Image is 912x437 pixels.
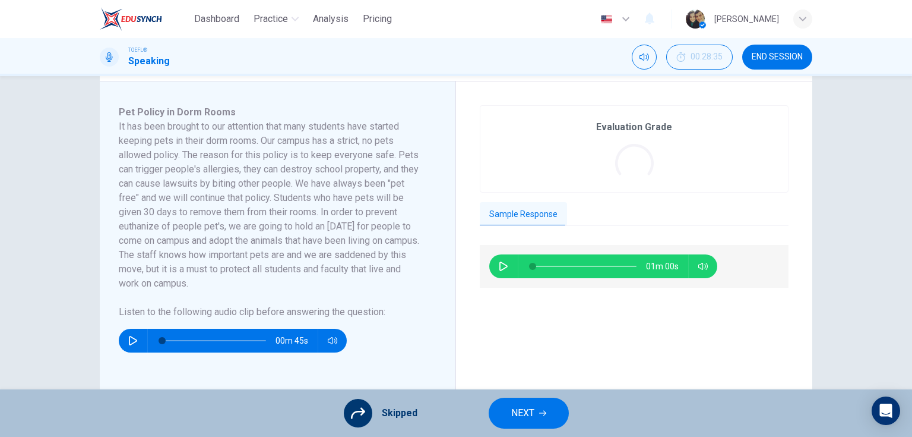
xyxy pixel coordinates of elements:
[480,202,788,227] div: basic tabs example
[194,12,239,26] span: Dashboard
[254,12,288,26] span: Practice
[599,15,614,24] img: en
[714,12,779,26] div: [PERSON_NAME]
[275,329,318,353] span: 00m 45s
[686,10,705,29] img: Profile picture
[596,120,672,134] h6: Evaluation Grade
[119,305,422,319] h6: Listen to the following audio clip before answering the question :
[358,8,397,30] button: Pricing
[480,202,567,227] button: Sample Response
[249,8,303,30] button: Practice
[632,45,657,70] div: Mute
[363,12,392,26] span: Pricing
[128,54,170,68] h1: Speaking
[872,397,900,425] div: Open Intercom Messenger
[666,45,733,70] div: Hide
[742,45,812,70] button: END SESSION
[189,8,244,30] button: Dashboard
[666,45,733,70] button: 00:28:35
[128,46,147,54] span: TOEFL®
[119,120,422,291] h6: It has been brought to our attention that many students have started keeping pets in their dorm r...
[511,405,534,422] span: NEXT
[382,406,417,420] span: Skipped
[646,254,688,278] span: 01m 00s
[752,52,803,62] span: END SESSION
[308,8,353,30] button: Analysis
[100,7,162,31] img: EduSynch logo
[489,398,569,429] button: NEXT
[313,12,349,26] span: Analysis
[119,106,236,118] span: Pet Policy in Dorm Rooms
[691,52,723,62] span: 00:28:35
[100,7,189,31] a: EduSynch logo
